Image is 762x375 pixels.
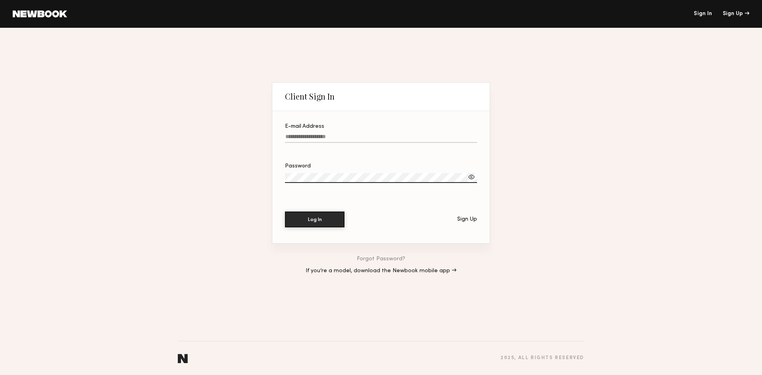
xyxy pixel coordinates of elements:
a: Forgot Password? [357,256,405,262]
button: Log In [285,212,344,227]
a: Sign In [694,11,712,17]
input: E-mail Address [285,134,477,143]
div: Password [285,163,477,169]
div: Sign Up [723,11,749,17]
a: If you’re a model, download the Newbook mobile app → [306,268,456,274]
input: Password [285,173,477,183]
div: E-mail Address [285,124,477,129]
div: Client Sign In [285,92,335,101]
div: 2025 , all rights reserved [500,356,584,361]
div: Sign Up [457,217,477,222]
